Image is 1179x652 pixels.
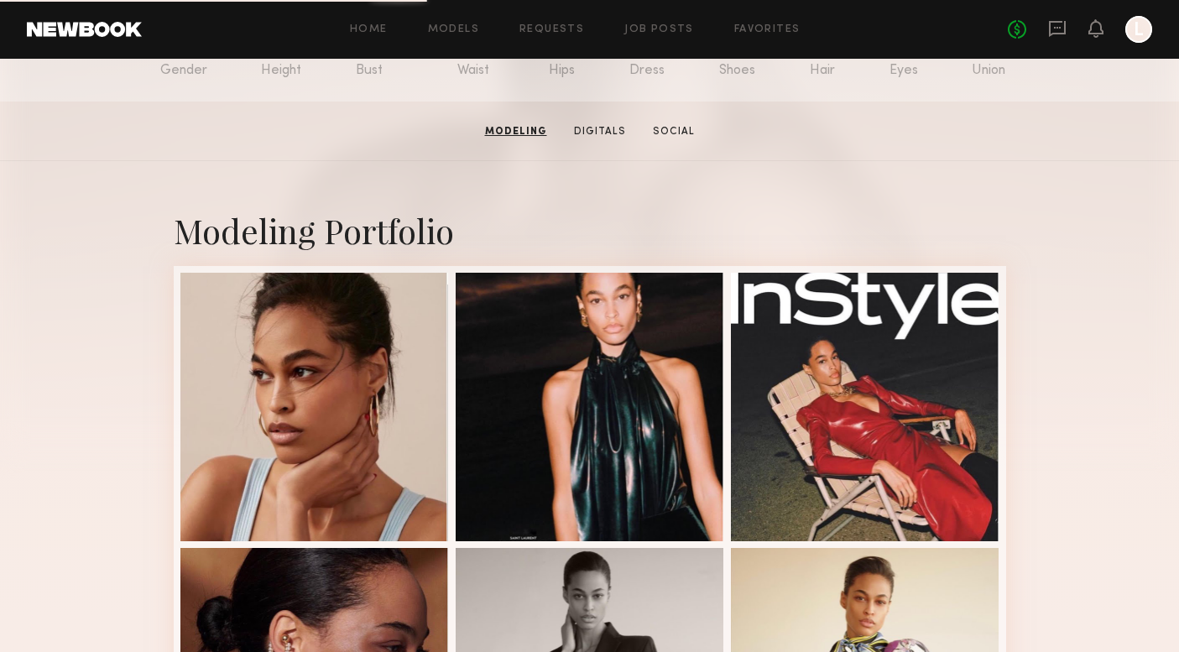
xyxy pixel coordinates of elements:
[624,24,694,35] a: Job Posts
[567,124,633,139] a: Digitals
[629,44,665,78] div: 4
[646,124,702,139] a: Social
[261,44,301,78] div: 5'10"
[160,44,207,78] div: F
[519,24,584,35] a: Requests
[549,44,575,78] div: 36"
[810,44,835,78] div: Brn
[889,44,918,78] div: Brn
[972,44,1005,78] div: No
[174,208,1006,253] div: Modeling Portfolio
[428,24,479,35] a: Models
[457,44,494,78] div: 24.5"
[478,124,554,139] a: Modeling
[719,44,755,78] div: 10
[734,24,801,35] a: Favorites
[1125,16,1152,43] a: L
[356,44,403,78] div: 33.5/b
[350,24,388,35] a: Home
